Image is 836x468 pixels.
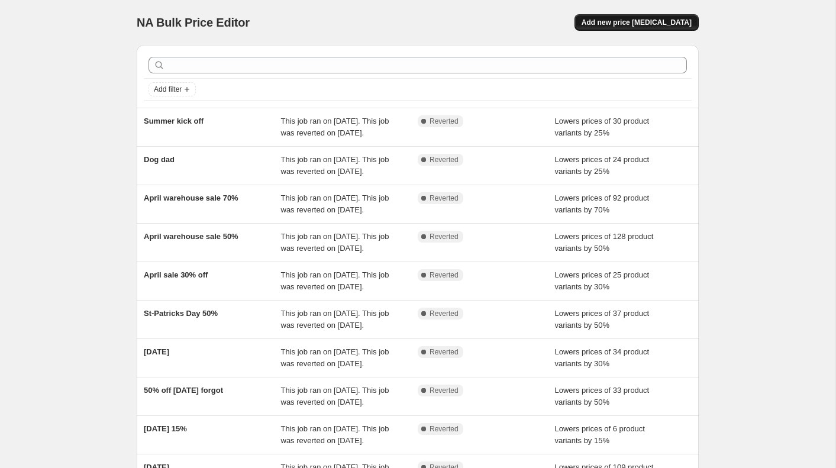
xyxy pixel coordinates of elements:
span: Reverted [430,309,459,318]
span: This job ran on [DATE]. This job was reverted on [DATE]. [281,386,389,406]
span: April warehouse sale 70% [144,193,238,202]
span: This job ran on [DATE]. This job was reverted on [DATE]. [281,232,389,253]
span: Lowers prices of 24 product variants by 25% [555,155,650,176]
span: [DATE] [144,347,169,356]
span: April sale 30% off [144,270,208,279]
span: This job ran on [DATE]. This job was reverted on [DATE]. [281,155,389,176]
span: Reverted [430,386,459,395]
span: 50% off [DATE] forgot [144,386,223,395]
span: Lowers prices of 33 product variants by 50% [555,386,650,406]
span: Add new price [MEDICAL_DATA] [582,18,692,27]
span: Reverted [430,232,459,241]
span: Dog dad [144,155,175,164]
span: Reverted [430,117,459,126]
span: This job ran on [DATE]. This job was reverted on [DATE]. [281,347,389,368]
span: Lowers prices of 34 product variants by 30% [555,347,650,368]
span: Lowers prices of 30 product variants by 25% [555,117,650,137]
span: Lowers prices of 25 product variants by 30% [555,270,650,291]
span: NA Bulk Price Editor [137,16,250,29]
span: Reverted [430,347,459,357]
button: Add filter [149,82,196,96]
span: Reverted [430,155,459,164]
span: Add filter [154,85,182,94]
span: Lowers prices of 92 product variants by 70% [555,193,650,214]
span: Lowers prices of 6 product variants by 15% [555,424,645,445]
span: [DATE] 15% [144,424,187,433]
span: Lowers prices of 37 product variants by 50% [555,309,650,330]
span: St-Patricks Day 50% [144,309,218,318]
span: This job ran on [DATE]. This job was reverted on [DATE]. [281,424,389,445]
span: Summer kick off [144,117,204,125]
button: Add new price [MEDICAL_DATA] [574,14,699,31]
span: Reverted [430,270,459,280]
span: April warehouse sale 50% [144,232,238,241]
span: Reverted [430,424,459,434]
span: Reverted [430,193,459,203]
span: This job ran on [DATE]. This job was reverted on [DATE]. [281,193,389,214]
span: This job ran on [DATE]. This job was reverted on [DATE]. [281,117,389,137]
span: This job ran on [DATE]. This job was reverted on [DATE]. [281,309,389,330]
span: This job ran on [DATE]. This job was reverted on [DATE]. [281,270,389,291]
span: Lowers prices of 128 product variants by 50% [555,232,654,253]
